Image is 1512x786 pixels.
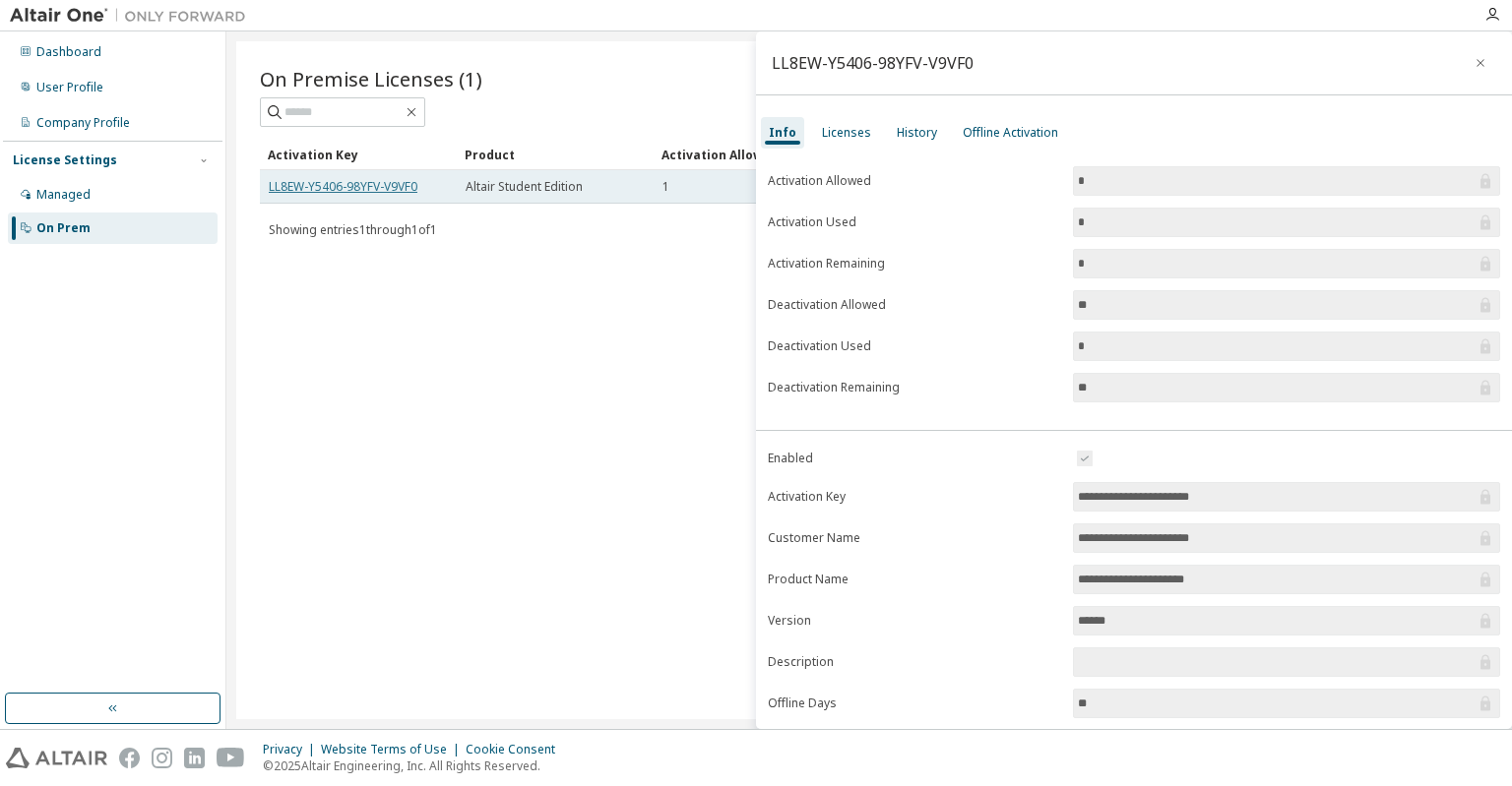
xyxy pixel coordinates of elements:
[768,654,1061,670] label: Description
[6,748,107,768] img: altair_logo.svg
[768,256,1061,272] label: Activation Remaining
[36,80,103,95] div: User Profile
[465,139,646,170] div: Product
[152,748,172,768] img: instagram.svg
[269,178,417,195] a: LL8EW-Y5406-98YFV-V9VF0
[119,748,140,768] img: facebook.svg
[768,297,1061,313] label: Deactivation Allowed
[822,125,871,141] div: Licenses
[768,173,1061,189] label: Activation Allowed
[36,187,91,203] div: Managed
[768,572,1061,587] label: Product Name
[13,152,117,168] div: License Settings
[772,55,974,71] div: LL8EW-Y5406-98YFV-V9VF0
[661,139,843,170] div: Activation Allowed
[36,220,91,236] div: On Prem
[263,757,567,774] p: © 2025 Altair Engineering, Inc. All Rights Reserved.
[768,489,1061,505] label: Activation Key
[10,6,256,26] img: Altair One
[768,530,1061,546] label: Customer Name
[768,613,1061,629] label: Version
[769,125,796,141] div: Info
[466,742,567,757] div: Cookie Consent
[217,748,245,768] img: youtube.svg
[321,742,466,757] div: Website Terms of Use
[263,742,321,757] div: Privacy
[269,221,437,238] span: Showing entries 1 through 1 of 1
[36,115,130,131] div: Company Profile
[268,139,449,170] div: Activation Key
[36,44,101,60] div: Dashboard
[768,451,1061,466] label: Enabled
[184,748,205,768] img: linkedin.svg
[768,695,1061,711] label: Offline Days
[963,125,1058,141] div: Offline Activation
[768,338,1061,354] label: Deactivation Used
[466,179,583,195] span: Altair Student Edition
[768,380,1061,395] label: Deactivation Remaining
[662,179,669,195] span: 1
[260,65,482,92] span: On Premise Licenses (1)
[897,125,937,141] div: History
[768,214,1061,230] label: Activation Used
